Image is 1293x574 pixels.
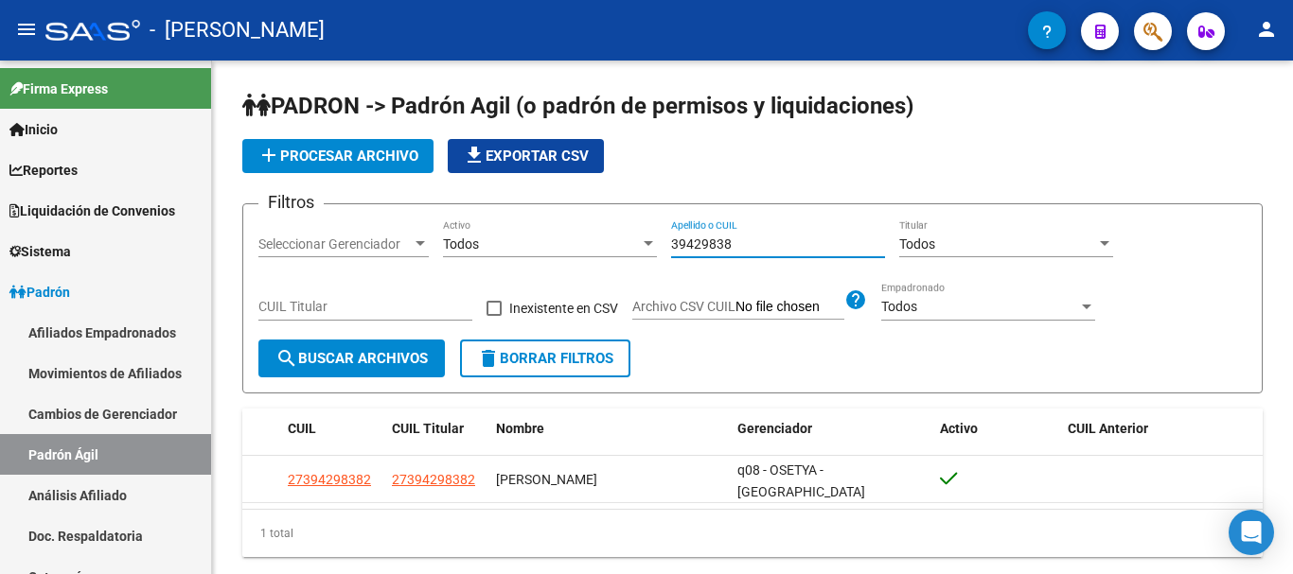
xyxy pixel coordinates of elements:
[9,160,78,181] span: Reportes
[737,462,865,499] span: q08 - OSETYA - [GEOGRAPHIC_DATA]
[288,421,316,436] span: CUIL
[392,421,464,436] span: CUIL Titular
[1068,421,1148,436] span: CUIL Anterior
[737,421,812,436] span: Gerenciador
[9,200,175,221] span: Liquidación de Convenios
[899,236,935,252] span: Todos
[258,236,412,252] span: Seleccionar Gerenciador
[275,350,428,367] span: Buscar Archivos
[15,18,38,41] mat-icon: menu
[1255,18,1278,41] mat-icon: person
[150,9,325,51] span: - [PERSON_NAME]
[1229,510,1274,555] div: Open Intercom Messenger
[392,472,475,487] span: 27394298382
[932,409,1060,449] datatable-header-cell: Activo
[242,139,434,173] button: Procesar archivo
[463,148,589,165] span: Exportar CSV
[730,409,933,449] datatable-header-cell: Gerenciador
[242,93,913,119] span: PADRON -> Padrón Agil (o padrón de permisos y liquidaciones)
[1060,409,1264,449] datatable-header-cell: CUIL Anterior
[258,189,324,216] h3: Filtros
[9,78,108,99] span: Firma Express
[9,119,58,140] span: Inicio
[632,299,735,314] span: Archivo CSV CUIL
[477,347,500,370] mat-icon: delete
[288,472,371,487] span: 27394298382
[509,297,618,320] span: Inexistente en CSV
[735,299,844,316] input: Archivo CSV CUIL
[460,339,630,377] button: Borrar Filtros
[488,409,730,449] datatable-header-cell: Nombre
[477,350,613,367] span: Borrar Filtros
[448,139,604,173] button: Exportar CSV
[844,288,867,311] mat-icon: help
[463,144,486,166] mat-icon: file_download
[443,236,479,252] span: Todos
[384,409,488,449] datatable-header-cell: CUIL Titular
[242,510,1263,557] div: 1 total
[280,409,384,449] datatable-header-cell: CUIL
[940,421,978,436] span: Activo
[496,421,544,436] span: Nombre
[9,282,70,303] span: Padrón
[258,339,445,377] button: Buscar Archivos
[275,347,298,370] mat-icon: search
[9,241,71,262] span: Sistema
[257,148,418,165] span: Procesar archivo
[496,472,597,487] span: [PERSON_NAME]
[257,144,280,166] mat-icon: add
[881,299,917,314] span: Todos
